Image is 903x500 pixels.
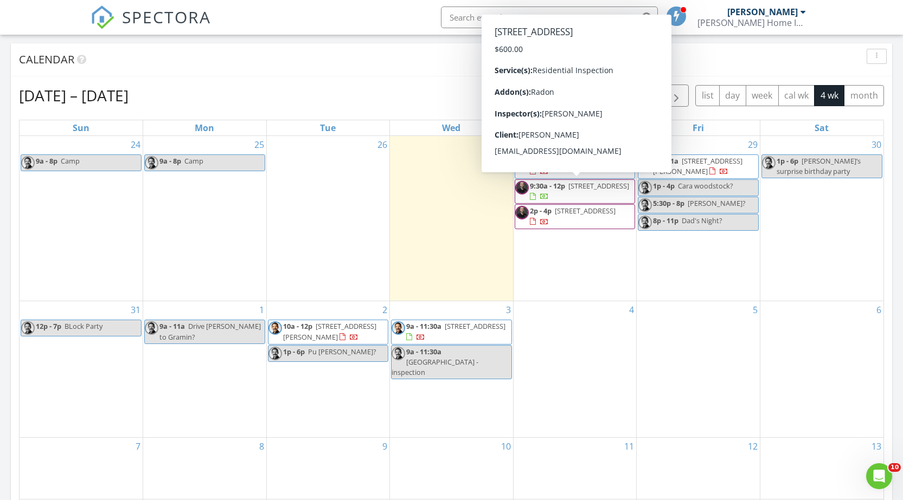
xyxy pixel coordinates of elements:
[760,438,883,499] td: Go to September 13, 2025
[653,198,684,208] span: 5:30p - 8p
[441,7,658,28] input: Search everything...
[777,156,861,176] span: [PERSON_NAME]’s surprise birthday party
[380,438,389,455] a: Go to September 9, 2025
[133,438,143,455] a: Go to September 7, 2025
[257,438,266,455] a: Go to September 8, 2025
[375,136,389,153] a: Go to August 26, 2025
[145,321,158,335] img: profile_pic.jpg
[268,347,282,360] img: profile_pic.jpg
[638,198,652,212] img: profile_pic.jpg
[145,156,158,170] img: profile_pic.jpg
[440,120,463,135] a: Wednesday
[36,321,61,331] span: 12p - 7p
[778,85,815,106] button: cal wk
[266,438,390,499] td: Go to September 9, 2025
[653,181,675,191] span: 1p - 4p
[515,206,529,219] img: image_6487327.jpg
[406,321,505,341] a: 9a - 11:30a [STREET_ADDRESS]
[513,301,637,438] td: Go to September 4, 2025
[159,156,181,166] span: 9a - 8p
[283,321,312,331] span: 10a - 12p
[530,156,629,176] a: 9a - 11:45a [STREET_ADDRESS]
[874,301,883,319] a: Go to September 6, 2025
[71,120,92,135] a: Sunday
[20,136,143,301] td: Go to August 24, 2025
[746,438,760,455] a: Go to September 12, 2025
[777,156,798,166] span: 1p - 6p
[653,216,678,225] span: 8p - 11p
[252,136,266,153] a: Go to August 25, 2025
[746,136,760,153] a: Go to August 29, 2025
[530,206,552,216] span: 2p - 4p
[21,156,35,170] img: profile_pic.jpg
[866,463,892,489] iframe: Intercom live chat
[812,120,831,135] a: Saturday
[406,321,441,331] span: 9a - 11:30a
[565,120,586,135] a: Thursday
[380,301,389,319] a: Go to September 2, 2025
[143,136,267,301] td: Go to August 25, 2025
[697,17,806,28] div: Hollis Home Inspection LLC
[65,321,103,331] span: BLock Party
[266,301,390,438] td: Go to September 2, 2025
[268,321,282,335] img: profile_pic.jpg
[390,438,514,499] td: Go to September 10, 2025
[664,85,689,107] button: Next
[869,136,883,153] a: Go to August 30, 2025
[36,156,57,166] span: 9a - 8p
[129,301,143,319] a: Go to August 31, 2025
[637,301,760,438] td: Go to September 5, 2025
[257,301,266,319] a: Go to September 1, 2025
[869,438,883,455] a: Go to September 13, 2025
[530,181,565,191] span: 9:30a - 12p
[20,438,143,499] td: Go to September 7, 2025
[283,347,305,356] span: 1p - 6p
[637,438,760,499] td: Go to September 12, 2025
[122,5,211,28] span: SPECTORA
[515,154,636,179] a: 9a - 11:45a [STREET_ADDRESS]
[392,321,405,335] img: profile_pic.jpg
[268,320,389,344] a: 10a - 12p [STREET_ADDRESS][PERSON_NAME]
[638,216,652,229] img: profile_pic.jpg
[504,301,513,319] a: Go to September 3, 2025
[593,85,632,106] button: [DATE]
[751,301,760,319] a: Go to September 5, 2025
[513,136,637,301] td: Go to August 28, 2025
[760,136,883,301] td: Go to August 30, 2025
[622,438,636,455] a: Go to September 11, 2025
[844,85,884,106] button: month
[308,347,376,356] span: Pu [PERSON_NAME]?
[499,136,513,153] a: Go to August 27, 2025
[499,438,513,455] a: Go to September 10, 2025
[515,204,636,229] a: 2p - 4p [STREET_ADDRESS]
[719,85,746,106] button: day
[392,357,478,377] span: [GEOGRAPHIC_DATA] - inspection
[638,154,759,179] a: 9a - 11a [STREET_ADDRESS][PERSON_NAME]
[21,321,35,335] img: profile_pic.jpg
[19,85,129,106] h2: [DATE] – [DATE]
[129,136,143,153] a: Go to August 24, 2025
[653,156,742,176] span: [STREET_ADDRESS][PERSON_NAME]
[746,85,779,106] button: week
[515,179,636,204] a: 9:30a - 12p [STREET_ADDRESS]
[695,85,720,106] button: list
[515,156,529,170] img: profile_pic.jpg
[143,301,267,438] td: Go to September 1, 2025
[814,85,844,106] button: 4 wk
[637,136,760,301] td: Go to August 29, 2025
[762,156,776,170] img: profile_pic.jpg
[91,5,114,29] img: The Best Home Inspection Software - Spectora
[888,463,901,472] span: 10
[530,156,565,166] span: 9a - 11:45a
[638,181,652,194] img: profile_pic.jpg
[555,206,616,216] span: [STREET_ADDRESS]
[568,156,629,166] span: [STREET_ADDRESS]
[639,85,664,107] button: Previous
[445,321,505,331] span: [STREET_ADDRESS]
[91,15,211,37] a: SPECTORA
[627,301,636,319] a: Go to September 4, 2025
[760,301,883,438] td: Go to September 6, 2025
[61,156,80,166] span: Camp
[690,120,706,135] a: Friday
[318,120,338,135] a: Tuesday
